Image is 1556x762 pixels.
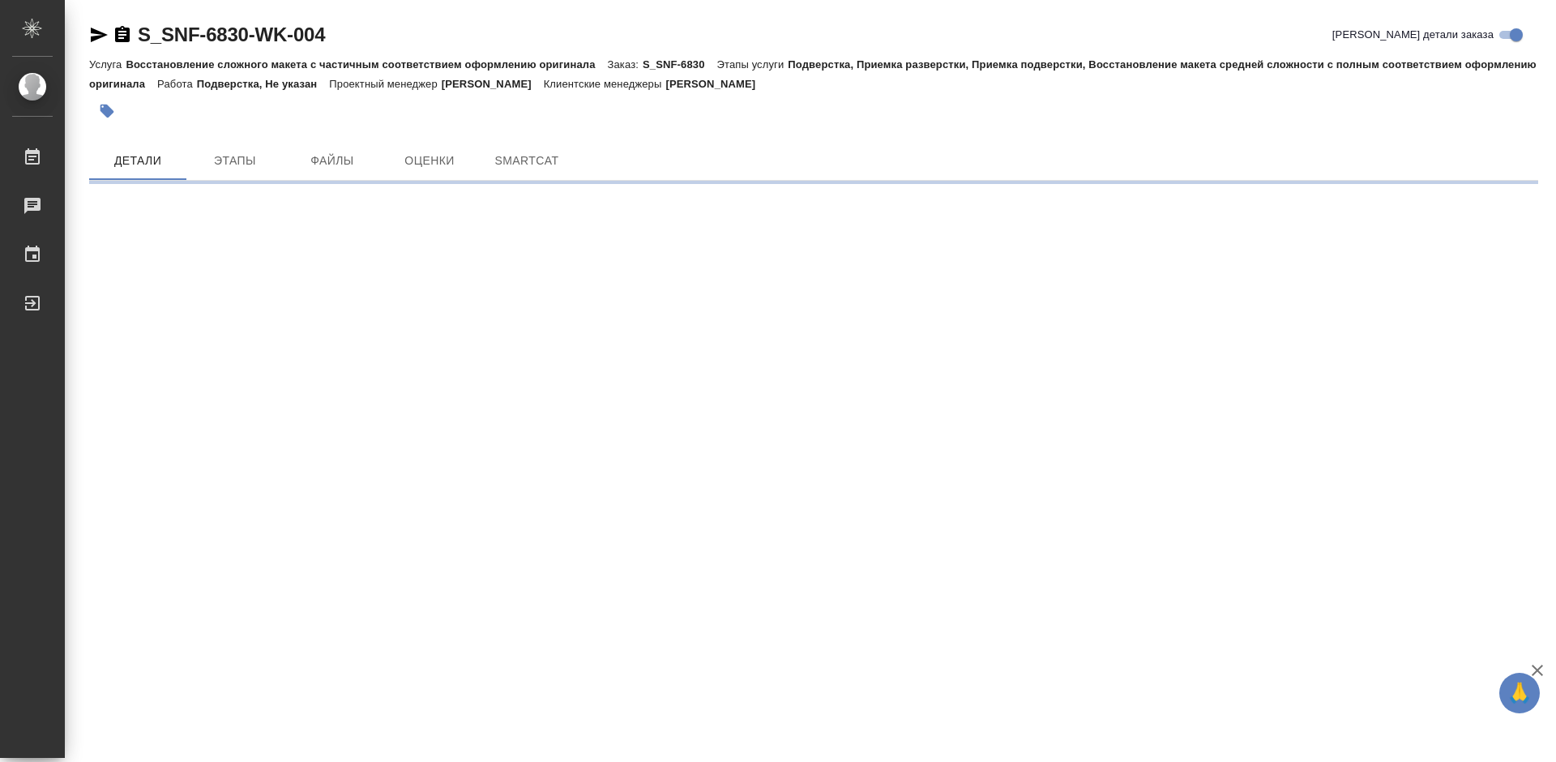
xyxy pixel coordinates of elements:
[113,25,132,45] button: Скопировать ссылку
[138,24,325,45] a: S_SNF-6830-WK-004
[197,78,330,90] p: Подверстка, Не указан
[89,93,125,129] button: Добавить тэг
[488,151,566,171] span: SmartCat
[442,78,544,90] p: [PERSON_NAME]
[196,151,274,171] span: Этапы
[89,25,109,45] button: Скопировать ссылку для ЯМессенджера
[126,58,607,71] p: Восстановление сложного макета с частичным соответствием оформлению оригинала
[293,151,371,171] span: Файлы
[1499,673,1540,713] button: 🙏
[89,58,1537,90] p: Подверстка, Приемка разверстки, Приемка подверстки, Восстановление макета средней сложности с пол...
[157,78,197,90] p: Работа
[99,151,177,171] span: Детали
[391,151,468,171] span: Оценки
[89,58,126,71] p: Услуга
[665,78,767,90] p: [PERSON_NAME]
[329,78,441,90] p: Проектный менеджер
[1332,27,1494,43] span: [PERSON_NAME] детали заказа
[1506,676,1533,710] span: 🙏
[608,58,643,71] p: Заказ:
[544,78,666,90] p: Клиентские менеджеры
[643,58,717,71] p: S_SNF-6830
[717,58,789,71] p: Этапы услуги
